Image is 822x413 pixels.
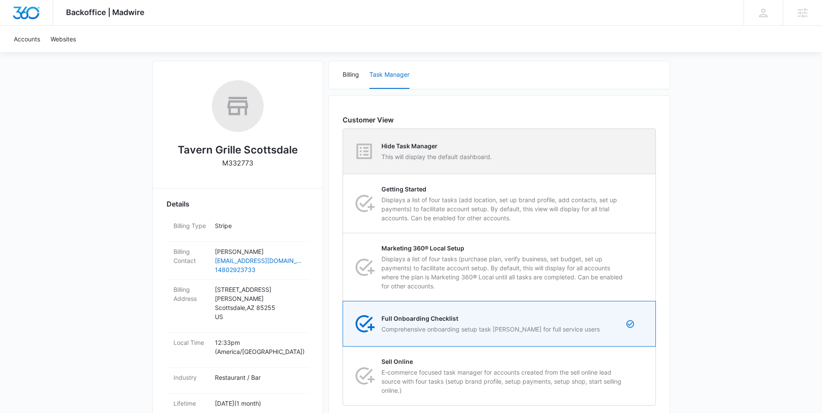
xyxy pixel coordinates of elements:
h2: Tavern Grille Scottsdale [178,142,298,158]
p: [PERSON_NAME] [215,247,302,256]
h6: Customer View [343,115,656,125]
div: IndustryRestaurant / Bar [167,368,309,394]
p: Stripe [215,221,302,230]
p: E-commerce focused task manager for accounts created from the sell online lead source with four t... [381,368,624,395]
dt: Local Time [173,338,208,347]
p: 12:33pm ( America/[GEOGRAPHIC_DATA] ) [215,338,302,356]
div: Billing Contact[PERSON_NAME][EMAIL_ADDRESS][DOMAIN_NAME]14802923733 [167,242,309,280]
button: Task Manager [369,61,409,89]
a: 14802923733 [215,265,302,274]
p: [STREET_ADDRESS][PERSON_NAME] Scottsdale , AZ 85255 US [215,285,302,321]
p: Getting Started [381,185,624,194]
a: Accounts [9,26,45,52]
p: Sell Online [381,357,624,366]
a: Websites [45,26,81,52]
div: Billing Address[STREET_ADDRESS][PERSON_NAME]Scottsdale,AZ 85255US [167,280,309,333]
dt: Billing Address [173,285,208,303]
p: This will display the default dashboard. [381,152,492,161]
dt: Lifetime [173,399,208,408]
div: Local Time12:33pm (America/[GEOGRAPHIC_DATA]) [167,333,309,368]
p: Restaurant / Bar [215,373,302,382]
p: Full Onboarding Checklist [381,314,600,323]
p: [DATE] ( 1 month ) [215,399,302,408]
p: Hide Task Manager [381,141,492,150]
p: Displays a list of four tasks (add location, set up brand profile, add contacts, set up payments)... [381,195,624,222]
span: Details [167,199,189,209]
span: Backoffice | Madwire [66,8,145,17]
p: M332773 [222,158,253,168]
a: [EMAIL_ADDRESS][DOMAIN_NAME] [215,256,302,265]
p: Comprehensive onboarding setup task [PERSON_NAME] for full service users [381,325,600,334]
div: Billing TypeStripe [167,216,309,242]
p: Displays a list of four tasks (purchase plan, verify business, set budget, set up payments) to fa... [381,254,624,291]
dt: Billing Contact [173,247,208,265]
dt: Billing Type [173,221,208,230]
dt: Industry [173,373,208,382]
p: Marketing 360® Local Setup [381,244,624,253]
button: Billing [343,61,359,89]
